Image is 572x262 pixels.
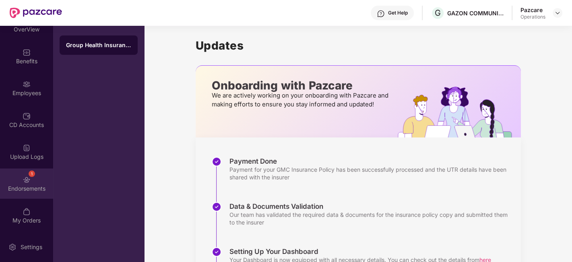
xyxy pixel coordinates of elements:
[212,247,221,257] img: svg+xml;base64,PHN2ZyBpZD0iU3RlcC1Eb25lLTMyeDMyIiB4bWxucz0iaHR0cDovL3d3dy53My5vcmcvMjAwMC9zdmciIH...
[212,82,391,89] p: Onboarding with Pazcare
[66,41,131,49] div: Group Health Insurance
[18,243,45,251] div: Settings
[520,14,545,20] div: Operations
[229,157,513,166] div: Payment Done
[212,91,391,109] p: We are actively working on your onboarding with Pazcare and making efforts to ensure you stay inf...
[229,211,513,226] div: Our team has validated the required data & documents for the insurance policy copy and submitted ...
[212,157,221,166] img: svg+xml;base64,PHN2ZyBpZD0iU3RlcC1Eb25lLTMyeDMyIiB4bWxucz0iaHR0cDovL3d3dy53My5vcmcvMjAwMC9zdmciIH...
[554,10,561,16] img: svg+xml;base64,PHN2ZyBpZD0iRHJvcGRvd24tMzJ4MzIiIHhtbG5zPSJodHRwOi8vd3d3LnczLm9yZy8yMDAwL3N2ZyIgd2...
[377,10,385,18] img: svg+xml;base64,PHN2ZyBpZD0iSGVscC0zMngzMiIgeG1sbnM9Imh0dHA6Ly93d3cudzMub3JnLzIwMDAvc3ZnIiB3aWR0aD...
[10,8,62,18] img: New Pazcare Logo
[23,176,31,184] img: svg+xml;base64,PHN2ZyBpZD0iRW5kb3JzZW1lbnRzIiB4bWxucz0iaHR0cDovL3d3dy53My5vcmcvMjAwMC9zdmciIHdpZH...
[435,8,441,18] span: G
[23,112,31,120] img: svg+xml;base64,PHN2ZyBpZD0iQ0RfQWNjb3VudHMiIGRhdGEtbmFtZT0iQ0QgQWNjb3VudHMiIHhtbG5zPSJodHRwOi8vd3...
[447,9,504,17] div: GAZON COMMUNICATIONS INDIA LIMITED
[398,87,520,137] img: hrOnboarding
[229,247,491,256] div: Setting Up Your Dashboard
[229,166,513,181] div: Payment for your GMC Insurance Policy has been successfully processed and the UTR details have be...
[388,10,408,16] div: Get Help
[23,80,31,88] img: svg+xml;base64,PHN2ZyBpZD0iRW1wbG95ZWVzIiB4bWxucz0iaHR0cDovL3d3dy53My5vcmcvMjAwMC9zdmciIHdpZHRoPS...
[23,208,31,216] img: svg+xml;base64,PHN2ZyBpZD0iTXlfT3JkZXJzIiBkYXRhLW5hbWU9Ik15IE9yZGVycyIgeG1sbnM9Imh0dHA6Ly93d3cudz...
[229,202,513,211] div: Data & Documents Validation
[8,243,17,251] img: svg+xml;base64,PHN2ZyBpZD0iU2V0dGluZy0yMHgyMCIgeG1sbnM9Imh0dHA6Ly93d3cudzMub3JnLzIwMDAvc3ZnIiB3aW...
[23,48,31,56] img: svg+xml;base64,PHN2ZyBpZD0iQmVuZWZpdHMiIHhtbG5zPSJodHRwOi8vd3d3LnczLm9yZy8yMDAwL3N2ZyIgd2lkdGg9Ij...
[23,144,31,152] img: svg+xml;base64,PHN2ZyBpZD0iVXBsb2FkX0xvZ3MiIGRhdGEtbmFtZT0iVXBsb2FkIExvZ3MiIHhtbG5zPSJodHRwOi8vd3...
[212,202,221,212] img: svg+xml;base64,PHN2ZyBpZD0iU3RlcC1Eb25lLTMyeDMyIiB4bWxucz0iaHR0cDovL3d3dy53My5vcmcvMjAwMC9zdmciIH...
[29,171,35,177] div: 1
[520,6,545,14] div: Pazcare
[196,39,521,52] h1: Updates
